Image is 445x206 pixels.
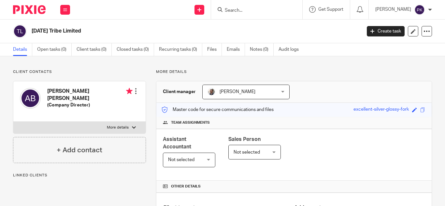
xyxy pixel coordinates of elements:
span: Team assignments [171,120,210,125]
span: Not selected [234,150,260,155]
h2: [DATE] Tribe Limited [32,28,292,34]
img: svg%3E [414,5,425,15]
i: Primary [126,88,133,94]
input: Search [224,8,283,14]
a: Client tasks (0) [77,43,112,56]
p: [PERSON_NAME] [375,6,411,13]
div: excellent-silver-glossy-fork [353,106,409,114]
a: Closed tasks (0) [117,43,154,56]
a: Files [207,43,222,56]
img: Pixie [13,5,46,14]
a: Audit logs [279,43,304,56]
h4: + Add contact [57,145,102,155]
span: [PERSON_NAME] [220,89,255,94]
p: Linked clients [13,173,146,178]
h3: Client manager [163,89,196,95]
span: Other details [171,184,201,189]
h4: [PERSON_NAME] [PERSON_NAME] [47,88,133,102]
img: svg%3E [13,24,27,38]
h5: (Company Director) [47,102,133,108]
a: Recurring tasks (0) [159,43,202,56]
p: More details [107,125,129,130]
span: Get Support [318,7,343,12]
span: Sales Person [228,137,261,142]
span: Assistant Accountant [163,137,191,149]
p: Client contacts [13,69,146,75]
a: Details [13,43,32,56]
img: Matt%20Circle.png [208,88,215,96]
a: Notes (0) [250,43,274,56]
span: Not selected [168,158,194,162]
a: Create task [367,26,405,36]
img: svg%3E [20,88,41,109]
p: More details [156,69,432,75]
a: Emails [227,43,245,56]
p: Master code for secure communications and files [161,106,274,113]
a: Open tasks (0) [37,43,72,56]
